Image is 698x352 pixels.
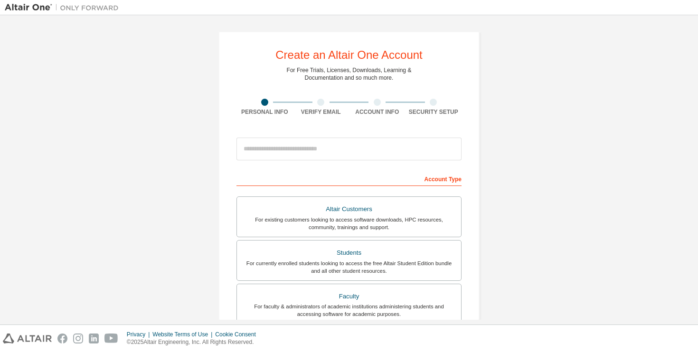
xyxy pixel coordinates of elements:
[243,290,455,303] div: Faculty
[287,66,412,82] div: For Free Trials, Licenses, Downloads, Learning & Documentation and so much more.
[349,108,406,116] div: Account Info
[57,333,67,343] img: facebook.svg
[73,333,83,343] img: instagram.svg
[236,108,293,116] div: Personal Info
[243,216,455,231] div: For existing customers looking to access software downloads, HPC resources, community, trainings ...
[243,259,455,275] div: For currently enrolled students looking to access the free Altair Student Edition bundle and all ...
[406,108,462,116] div: Security Setup
[104,333,118,343] img: youtube.svg
[127,338,262,346] p: © 2025 Altair Engineering, Inc. All Rights Reserved.
[3,333,52,343] img: altair_logo.svg
[127,331,152,338] div: Privacy
[5,3,123,12] img: Altair One
[89,333,99,343] img: linkedin.svg
[293,108,349,116] div: Verify Email
[152,331,215,338] div: Website Terms of Use
[236,171,462,186] div: Account Type
[243,303,455,318] div: For faculty & administrators of academic institutions administering students and accessing softwa...
[243,203,455,216] div: Altair Customers
[243,246,455,259] div: Students
[215,331,261,338] div: Cookie Consent
[275,49,423,61] div: Create an Altair One Account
